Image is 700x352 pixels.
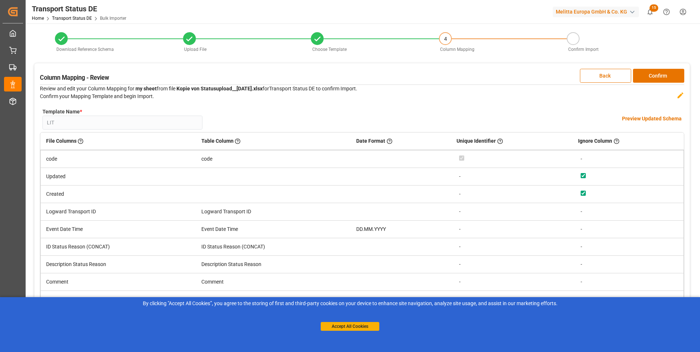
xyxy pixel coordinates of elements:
[459,225,567,233] div: -
[201,296,345,303] div: Transport Service Provider
[201,243,345,251] div: ID Status Reason (CONCAT)
[32,16,44,21] a: Home
[581,261,678,268] div: -
[41,220,196,238] td: Event Date Time
[201,155,345,163] div: code
[356,135,446,147] div: Date Format
[553,7,639,17] div: Melitta Europa GmbH & Co. KG
[321,322,379,331] button: Accept All Cookies
[312,47,347,52] span: Choose Template
[581,278,678,286] div: -
[622,115,682,123] h4: Preview Updated Schema
[201,261,345,268] div: Description Status Reason
[459,208,567,216] div: -
[459,278,567,286] div: -
[41,150,196,168] td: code
[41,168,196,185] td: Updated
[184,47,206,52] span: Upload File
[176,86,262,91] strong: Kopie von Statusupload__[DATE].xlsx
[440,47,474,52] span: Column Mapping
[52,16,92,21] a: Transport Status DE
[41,273,196,291] td: Comment
[459,261,567,268] div: -
[41,203,196,220] td: Logward Transport ID
[42,108,82,116] label: Template Name
[46,135,190,147] div: File Columns
[581,208,678,216] div: -
[201,135,345,147] div: Table Column
[581,155,678,163] div: -
[41,256,196,273] td: Description Status Reason
[658,4,675,20] button: Help Center
[56,47,114,52] span: Download Reference Schema
[459,190,567,198] div: -
[580,69,631,83] button: Back
[41,238,196,256] td: ID Status Reason (CONCAT)
[642,4,658,20] button: show 15 new notifications
[201,208,345,216] div: Logward Transport ID
[201,278,345,286] div: Comment
[581,243,678,251] div: -
[459,296,567,303] div: -
[201,225,345,233] div: Event Date Time
[553,5,642,19] button: Melitta Europa GmbH & Co. KG
[633,69,684,83] button: Confirm
[32,3,126,14] div: Transport Status DE
[135,86,157,91] strong: my sheet
[40,74,109,83] h3: Column Mapping
[40,85,357,100] p: Review and edit your Column Mapping for from file for Transport Status DE to confirm Import. Conf...
[41,185,196,203] td: Created
[581,225,678,233] div: -
[578,135,678,147] div: Ignore Column
[568,47,599,52] span: Confirm Import
[649,4,658,12] span: 15
[459,173,567,180] div: -
[356,225,446,233] div: DD.MM.YYYY
[41,291,196,308] td: Transport Service Provider
[459,243,567,251] div: -
[86,74,109,81] span: - Review
[5,300,695,307] div: By clicking "Accept All Cookies”, you agree to the storing of first and third-party cookies on yo...
[440,33,451,45] div: 4
[581,296,678,303] div: -
[457,135,567,147] div: Unique Identifier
